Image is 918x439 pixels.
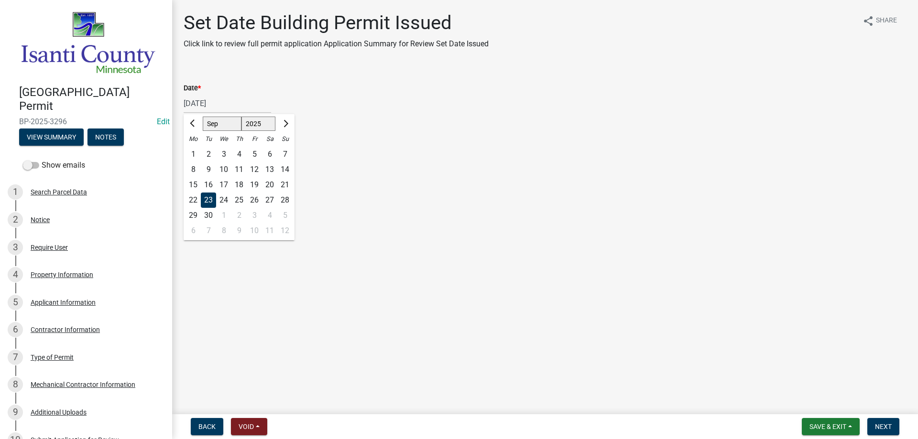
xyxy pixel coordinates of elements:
[216,131,231,147] div: We
[186,223,201,238] div: Monday, October 6, 2025
[262,177,277,193] div: Saturday, September 20, 2025
[231,208,247,223] div: 2
[31,326,100,333] div: Contractor Information
[231,418,267,435] button: Void
[186,223,201,238] div: 6
[186,147,201,162] div: 1
[262,208,277,223] div: Saturday, October 4, 2025
[186,208,201,223] div: Monday, September 29, 2025
[8,295,23,310] div: 5
[19,134,84,141] wm-modal-confirm: Summary
[247,147,262,162] div: 5
[201,147,216,162] div: 2
[186,208,201,223] div: 29
[31,244,68,251] div: Require User
[216,223,231,238] div: 8
[277,131,293,147] div: Su
[262,131,277,147] div: Sa
[8,267,23,282] div: 4
[277,162,293,177] div: Sunday, September 14, 2025
[19,117,153,126] span: BP-2025-3296
[277,147,293,162] div: 7
[247,177,262,193] div: Friday, September 19, 2025
[31,189,87,195] div: Search Parcel Data
[231,162,247,177] div: 11
[262,147,277,162] div: 6
[186,193,201,208] div: Monday, September 22, 2025
[262,208,277,223] div: 4
[216,193,231,208] div: 24
[8,377,23,392] div: 8
[809,423,846,430] span: Save & Exit
[802,418,860,435] button: Save & Exit
[201,177,216,193] div: Tuesday, September 16, 2025
[8,322,23,337] div: 6
[262,193,277,208] div: Saturday, September 27, 2025
[277,193,293,208] div: Sunday, September 28, 2025
[8,405,23,420] div: 9
[277,177,293,193] div: 21
[216,177,231,193] div: Wednesday, September 17, 2025
[262,147,277,162] div: Saturday, September 6, 2025
[875,423,892,430] span: Next
[231,147,247,162] div: Thursday, September 4, 2025
[87,128,124,146] button: Notes
[247,193,262,208] div: 26
[231,193,247,208] div: 25
[277,193,293,208] div: 28
[247,162,262,177] div: Friday, September 12, 2025
[8,240,23,255] div: 3
[867,418,899,435] button: Next
[262,223,277,238] div: Saturday, October 11, 2025
[247,223,262,238] div: 10
[23,160,85,171] label: Show emails
[247,147,262,162] div: Friday, September 5, 2025
[277,223,293,238] div: 12
[231,177,247,193] div: 18
[855,11,905,30] button: shareShare
[201,193,216,208] div: 23
[8,350,23,365] div: 7
[216,223,231,238] div: Wednesday, October 8, 2025
[241,117,276,131] select: Select year
[277,147,293,162] div: Sunday, September 7, 2025
[247,223,262,238] div: Friday, October 10, 2025
[201,223,216,238] div: Tuesday, October 7, 2025
[231,193,247,208] div: Thursday, September 25, 2025
[31,216,50,223] div: Notice
[863,15,874,27] i: share
[187,116,199,131] button: Previous month
[247,208,262,223] div: Friday, October 3, 2025
[247,162,262,177] div: 12
[247,131,262,147] div: Fr
[231,147,247,162] div: 4
[231,131,247,147] div: Th
[201,193,216,208] div: Tuesday, September 23, 2025
[277,208,293,223] div: Sunday, October 5, 2025
[216,208,231,223] div: Wednesday, October 1, 2025
[201,131,216,147] div: Tu
[216,208,231,223] div: 1
[186,131,201,147] div: Mo
[201,147,216,162] div: Tuesday, September 2, 2025
[262,162,277,177] div: 13
[247,177,262,193] div: 19
[201,162,216,177] div: Tuesday, September 9, 2025
[31,381,135,388] div: Mechanical Contractor Information
[201,177,216,193] div: 16
[231,177,247,193] div: Thursday, September 18, 2025
[247,193,262,208] div: Friday, September 26, 2025
[216,193,231,208] div: Wednesday, September 24, 2025
[31,409,87,416] div: Additional Uploads
[87,134,124,141] wm-modal-confirm: Notes
[216,162,231,177] div: Wednesday, September 10, 2025
[191,418,223,435] button: Back
[203,117,241,131] select: Select month
[157,117,170,126] wm-modal-confirm: Edit Application Number
[216,147,231,162] div: 3
[31,354,74,361] div: Type of Permit
[31,271,93,278] div: Property Information
[239,423,254,430] span: Void
[8,212,23,227] div: 2
[19,10,157,75] img: Isanti County, Minnesota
